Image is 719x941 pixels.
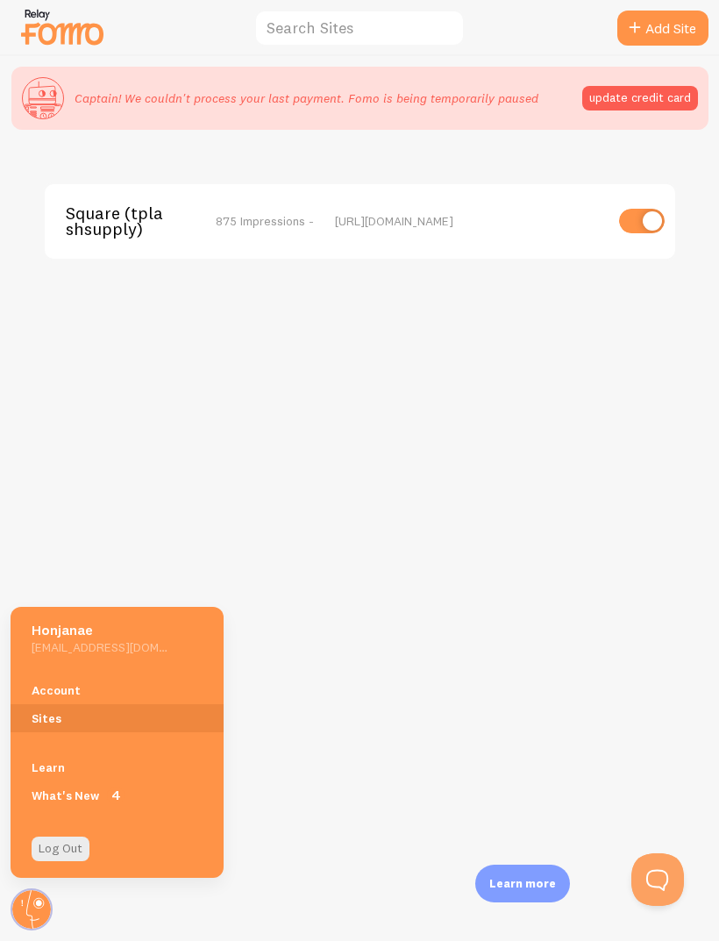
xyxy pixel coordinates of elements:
p: Captain! We couldn't process your last payment. Fomo is being temporarily paused [75,89,538,107]
div: [URL][DOMAIN_NAME] [335,213,604,229]
a: Learn [11,753,224,781]
h5: Honjanae [32,621,167,639]
button: update credit card [582,86,698,110]
a: Sites [11,704,224,732]
a: Log Out [32,837,89,861]
span: Square (tplashsupply) [66,205,189,238]
a: What's New [11,781,224,809]
span: 4 [107,787,125,804]
span: 875 Impressions - [216,213,314,229]
h5: [EMAIL_ADDRESS][DOMAIN_NAME] [32,639,167,655]
iframe: Help Scout Beacon - Open [631,853,684,906]
div: Learn more [475,865,570,902]
img: fomo-relay-logo-orange.svg [18,4,106,49]
a: Account [11,676,224,704]
p: Learn more [489,875,556,892]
